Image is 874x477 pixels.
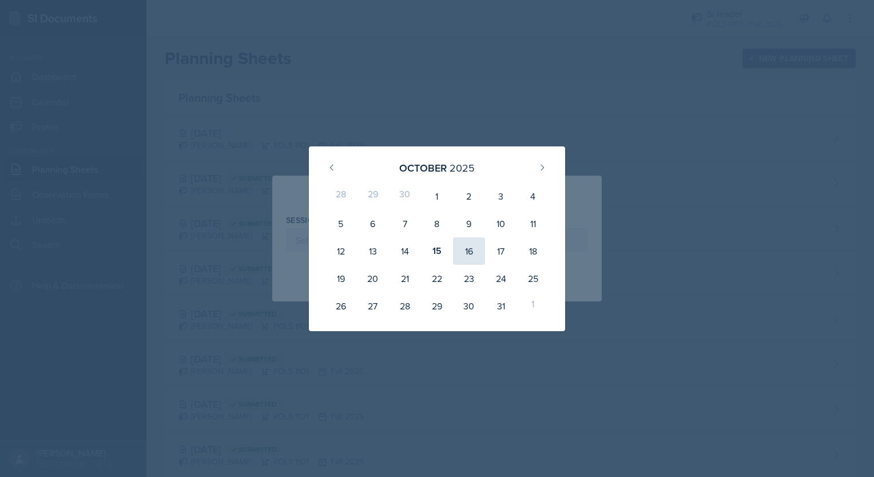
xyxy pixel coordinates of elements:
div: 28 [389,292,421,320]
div: 31 [485,292,517,320]
div: 2 [453,182,485,210]
div: 11 [517,210,549,237]
div: 18 [517,237,549,265]
div: 5 [325,210,357,237]
div: 19 [325,265,357,292]
div: 1 [421,182,453,210]
div: 20 [357,265,389,292]
div: 3 [485,182,517,210]
div: 16 [453,237,485,265]
div: 26 [325,292,357,320]
div: October [399,160,447,176]
div: 12 [325,237,357,265]
div: 14 [389,237,421,265]
div: 17 [485,237,517,265]
div: 28 [325,182,357,210]
div: 30 [389,182,421,210]
div: 1 [517,292,549,320]
div: 30 [453,292,485,320]
div: 2025 [450,160,475,176]
div: 27 [357,292,389,320]
div: 23 [453,265,485,292]
div: 10 [485,210,517,237]
div: 24 [485,265,517,292]
div: 29 [357,182,389,210]
div: 25 [517,265,549,292]
div: 21 [389,265,421,292]
div: 29 [421,292,453,320]
div: 6 [357,210,389,237]
div: 8 [421,210,453,237]
div: 7 [389,210,421,237]
div: 9 [453,210,485,237]
div: 22 [421,265,453,292]
div: 13 [357,237,389,265]
div: 4 [517,182,549,210]
div: 15 [421,237,453,265]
